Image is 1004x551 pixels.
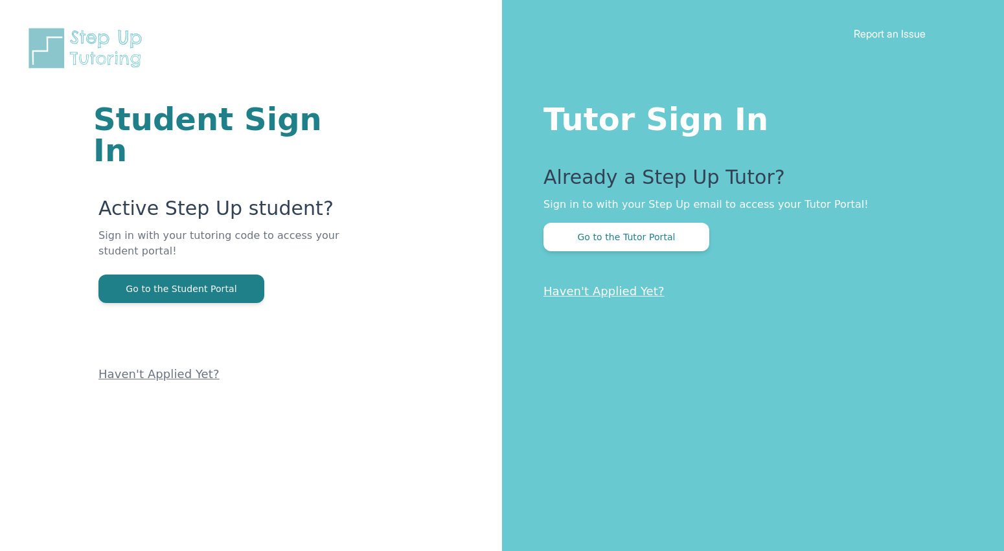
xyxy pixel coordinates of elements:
button: Go to the Tutor Portal [543,223,709,251]
p: Active Step Up student? [98,197,347,228]
h1: Tutor Sign In [543,98,952,135]
p: Sign in to with your Step Up email to access your Tutor Portal! [543,197,952,212]
p: Already a Step Up Tutor? [543,166,952,197]
h1: Student Sign In [93,104,347,166]
a: Go to the Student Portal [98,282,264,295]
button: Go to the Student Portal [98,275,264,303]
img: Step Up Tutoring horizontal logo [26,26,150,71]
a: Report an Issue [854,27,926,40]
a: Haven't Applied Yet? [98,367,220,381]
a: Go to the Tutor Portal [543,231,709,243]
p: Sign in with your tutoring code to access your student portal! [98,228,347,275]
a: Haven't Applied Yet? [543,284,665,298]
